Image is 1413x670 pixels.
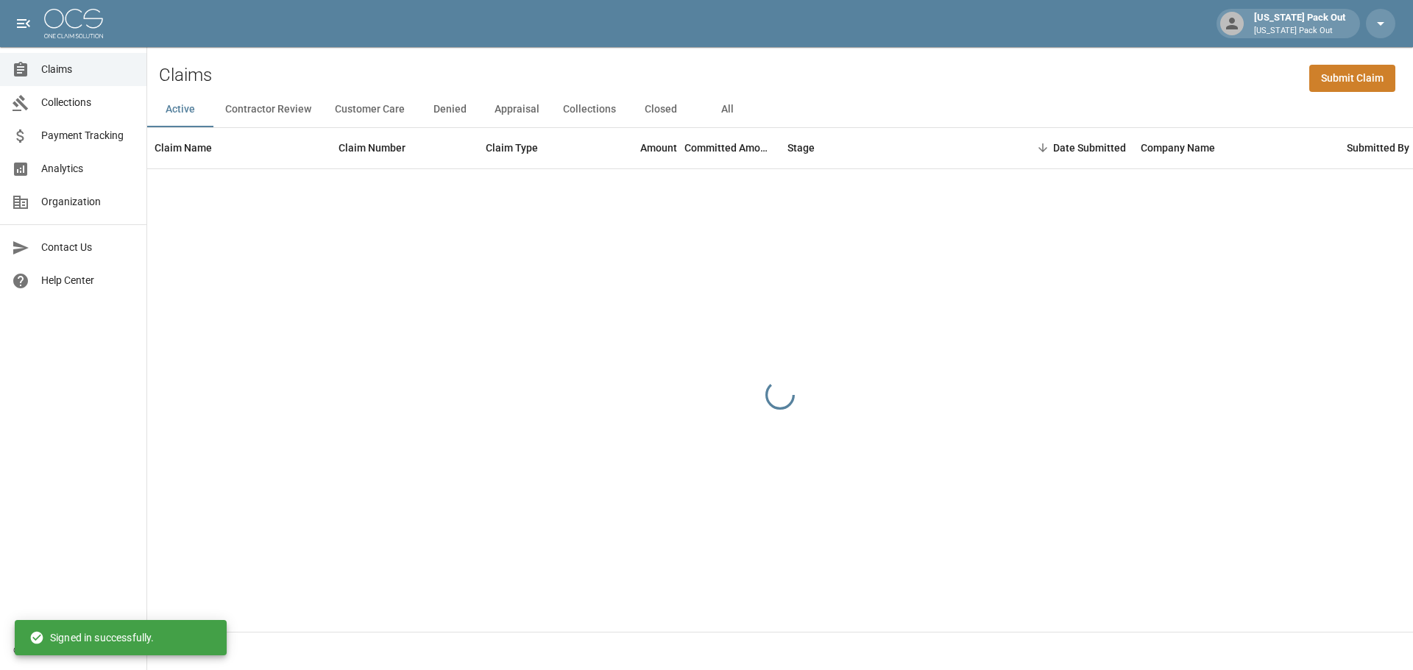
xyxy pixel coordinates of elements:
[159,65,212,86] h2: Claims
[628,92,694,127] button: Closed
[44,9,103,38] img: ocs-logo-white-transparent.png
[147,92,213,127] button: Active
[1133,127,1339,168] div: Company Name
[9,9,38,38] button: open drawer
[155,127,212,168] div: Claim Name
[41,273,135,288] span: Help Center
[331,127,478,168] div: Claim Number
[41,95,135,110] span: Collections
[13,643,133,657] div: © 2025 One Claim Solution
[589,127,684,168] div: Amount
[1001,127,1133,168] div: Date Submitted
[478,127,589,168] div: Claim Type
[41,194,135,210] span: Organization
[41,240,135,255] span: Contact Us
[339,127,406,168] div: Claim Number
[1033,138,1053,158] button: Sort
[147,127,331,168] div: Claim Name
[684,127,773,168] div: Committed Amount
[213,92,323,127] button: Contractor Review
[780,127,1001,168] div: Stage
[323,92,417,127] button: Customer Care
[1309,65,1395,92] a: Submit Claim
[1248,10,1351,37] div: [US_STATE] Pack Out
[787,127,815,168] div: Stage
[147,92,1413,127] div: dynamic tabs
[486,127,538,168] div: Claim Type
[417,92,483,127] button: Denied
[41,62,135,77] span: Claims
[1347,127,1409,168] div: Submitted By
[694,92,760,127] button: All
[1141,127,1215,168] div: Company Name
[551,92,628,127] button: Collections
[29,624,154,651] div: Signed in successfully.
[483,92,551,127] button: Appraisal
[640,127,677,168] div: Amount
[684,127,780,168] div: Committed Amount
[1053,127,1126,168] div: Date Submitted
[41,161,135,177] span: Analytics
[41,128,135,143] span: Payment Tracking
[1254,25,1345,38] p: [US_STATE] Pack Out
